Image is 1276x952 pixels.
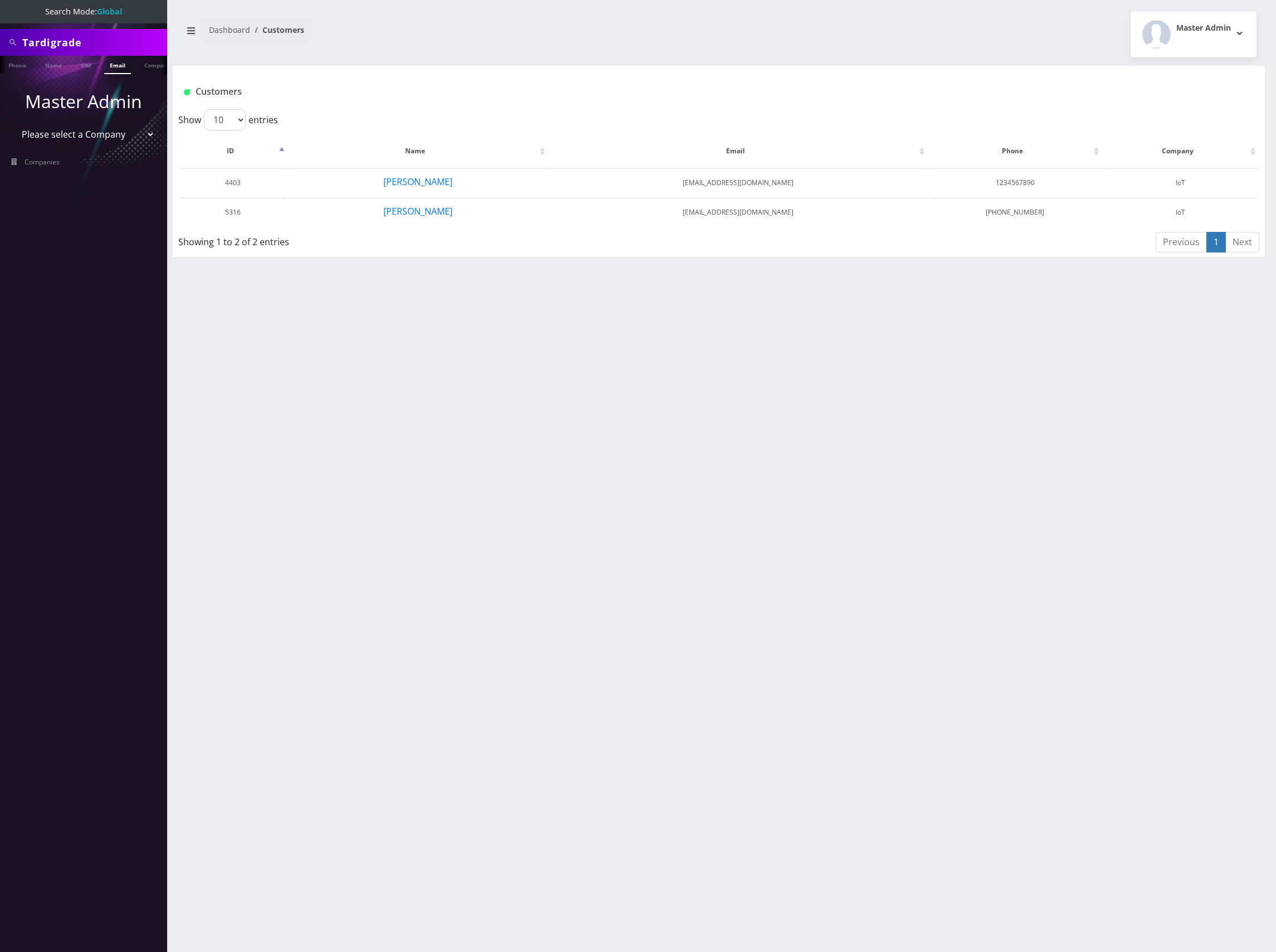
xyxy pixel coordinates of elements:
[178,231,620,249] div: Showing 1 to 2 of 2 entries
[1131,11,1256,57] button: Master Admin
[250,24,304,36] li: Customers
[75,56,96,73] a: SIM
[97,6,122,17] strong: Global
[383,174,453,189] button: [PERSON_NAME]
[25,157,60,167] span: Companies
[45,6,122,17] span: Search Mode:
[549,168,927,197] td: [EMAIL_ADDRESS][DOMAIN_NAME]
[1176,23,1231,33] h2: Master Admin
[1206,232,1226,252] a: 1
[928,168,1102,197] td: 1234567890
[1156,232,1207,252] a: Previous
[178,109,278,130] label: Show entries
[179,168,287,197] td: 4403
[184,86,1073,97] h1: Customers
[179,135,287,167] th: ID: activate to sort column descending
[1103,168,1258,197] td: IoT
[3,56,32,73] a: Phone
[1103,135,1258,167] th: Company: activate to sort column ascending
[22,32,164,53] input: Search All Companies
[1103,198,1258,226] td: IoT
[104,56,131,74] a: Email
[40,56,67,73] a: Name
[139,56,176,73] a: Company
[204,109,246,130] select: Showentries
[383,204,453,218] button: [PERSON_NAME]
[179,198,287,226] td: 5316
[181,18,710,50] nav: breadcrumb
[209,25,250,35] a: Dashboard
[928,135,1102,167] th: Phone: activate to sort column ascending
[549,135,927,167] th: Email: activate to sort column ascending
[549,198,927,226] td: [EMAIL_ADDRESS][DOMAIN_NAME]
[928,198,1102,226] td: [PHONE_NUMBER]
[1225,232,1259,252] a: Next
[288,135,548,167] th: Name: activate to sort column ascending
